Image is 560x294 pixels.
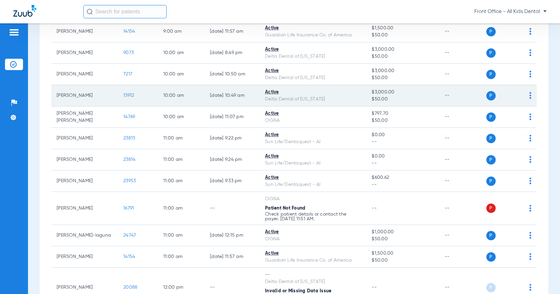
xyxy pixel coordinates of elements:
td: -- [439,21,484,42]
div: Sun Life/Dentaquest - AI [265,138,361,145]
div: Active [265,67,361,74]
img: group-dot-blue.svg [529,71,531,77]
img: hamburger-icon [9,28,19,36]
span: 7217 [123,72,132,76]
td: 11:00 AM [158,171,205,192]
td: -- [439,225,484,246]
div: Delta Dental of [US_STATE] [265,53,361,60]
span: Invalid or Missing Data Issue [265,289,331,293]
div: Active [265,89,361,96]
img: Zuub Logo [13,5,36,17]
td: 9:00 AM [158,21,205,42]
span: -- [372,181,434,188]
img: group-dot-blue.svg [529,113,531,120]
span: 23814 [123,157,135,162]
span: 13912 [123,93,134,98]
td: [DATE] 10:50 AM [205,64,260,85]
div: Active [265,174,361,181]
td: [DATE] 9:24 PM [205,149,260,171]
span: 9073 [123,50,134,55]
span: $50.00 [372,96,434,103]
td: [DATE] 9:22 PM [205,128,260,149]
span: -- [372,206,377,211]
div: Guardian Life Insurance Co. of America [265,257,361,264]
div: CIGNA [265,117,361,124]
div: Guardian Life Insurance Co. of America [265,32,361,39]
span: $797.70 [372,110,434,117]
span: P [486,112,496,122]
td: -- [439,42,484,64]
div: Delta Dental of [US_STATE] [265,96,361,103]
span: $1,000.00 [372,229,434,236]
td: -- [205,192,260,225]
span: P [486,91,496,100]
div: Delta Dental of [US_STATE] [265,74,361,81]
img: group-dot-blue.svg [529,253,531,260]
div: Sun Life/Dentaquest - AI [265,160,361,167]
td: [DATE] 12:15 PM [205,225,260,246]
span: $0.00 [372,131,434,138]
img: group-dot-blue.svg [529,205,531,212]
span: $50.00 [372,74,434,81]
td: -- [439,171,484,192]
img: group-dot-blue.svg [529,92,531,99]
span: $50.00 [372,257,434,264]
div: Active [265,131,361,138]
span: 14154 [123,29,135,34]
td: -- [439,85,484,106]
td: [PERSON_NAME] [51,21,118,42]
td: [DATE] 9:33 PM [205,171,260,192]
div: Delta Dental of [US_STATE] [265,278,361,285]
span: $1,500.00 [372,250,434,257]
td: -- [439,149,484,171]
img: group-dot-blue.svg [529,49,531,56]
td: [PERSON_NAME] [51,64,118,85]
div: CIGNA [265,236,361,243]
div: Active [265,153,361,160]
span: P [486,70,496,79]
div: -- [265,271,361,278]
span: P [486,48,496,58]
td: [PERSON_NAME] [51,246,118,268]
span: P [486,283,496,292]
td: [DATE] 8:49 PM [205,42,260,64]
p: Check patient details or contact the payer. [DATE] 11:51 AM. [265,212,361,221]
span: P [486,204,496,213]
td: -- [439,246,484,268]
td: 11:00 AM [158,192,205,225]
span: $50.00 [372,53,434,60]
td: [PERSON_NAME] [51,192,118,225]
span: 14769 [123,114,135,119]
span: $50.00 [372,236,434,243]
td: [PERSON_NAME] [51,149,118,171]
span: $3,000.00 [372,89,434,96]
span: P [486,252,496,262]
span: P [486,27,496,36]
span: Patient Not Found [265,206,305,211]
td: 11:00 AM [158,225,205,246]
td: -- [439,64,484,85]
input: Search for patients [83,5,167,18]
td: [PERSON_NAME] [51,85,118,106]
span: 14154 [123,254,135,259]
span: 23813 [123,136,135,140]
td: [PERSON_NAME]-laguna [51,225,118,246]
img: group-dot-blue.svg [529,232,531,239]
td: -- [439,128,484,149]
img: group-dot-blue.svg [529,178,531,184]
span: $50.00 [372,117,434,124]
td: [PERSON_NAME] [51,128,118,149]
div: CIGNA [265,196,361,203]
span: P [486,177,496,186]
div: Active [265,46,361,53]
iframe: Chat Widget [527,262,560,294]
span: Front Office - All Kids Dental [474,8,547,15]
td: [DATE] 11:57 AM [205,21,260,42]
span: P [486,231,496,240]
span: $3,000.00 [372,67,434,74]
span: 24747 [123,233,136,238]
td: 11:00 AM [158,149,205,171]
td: [DATE] 11:07 PM [205,106,260,128]
span: $600.62 [372,174,434,181]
